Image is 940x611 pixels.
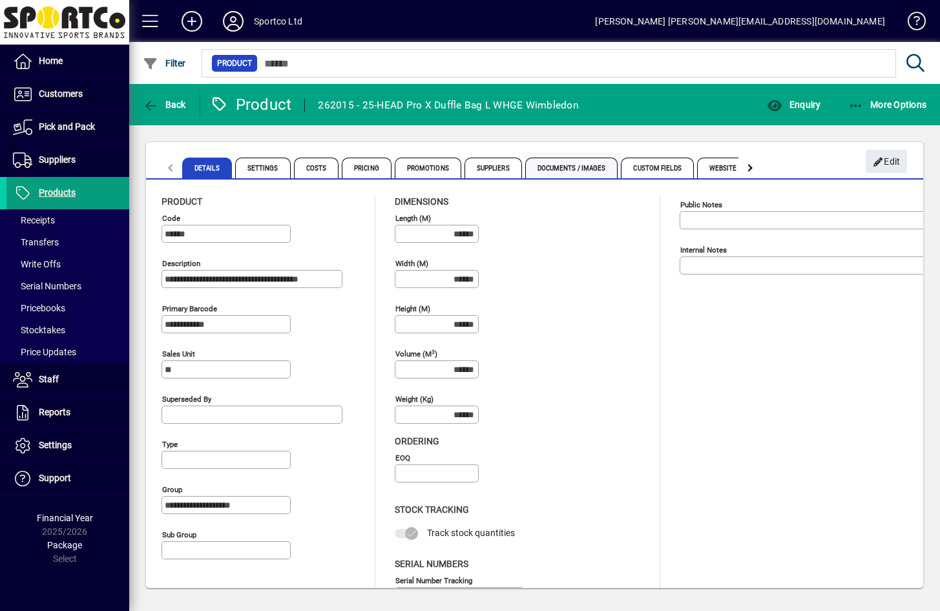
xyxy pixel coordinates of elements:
[39,187,76,198] span: Products
[254,11,302,32] div: Sportco Ltd
[6,253,129,275] a: Write Offs
[162,304,217,313] mat-label: Primary barcode
[129,93,200,116] app-page-header-button: Back
[13,237,59,247] span: Transfers
[6,341,129,363] a: Price Updates
[395,349,437,358] mat-label: Volume (m )
[6,78,129,110] a: Customers
[848,99,927,110] span: More Options
[235,158,291,178] span: Settings
[213,10,254,33] button: Profile
[13,281,81,291] span: Serial Numbers
[13,215,55,225] span: Receipts
[182,158,232,178] span: Details
[395,395,433,404] mat-label: Weight (Kg)
[395,436,439,446] span: Ordering
[621,158,693,178] span: Custom Fields
[13,325,65,335] span: Stocktakes
[866,150,907,173] button: Edit
[13,259,61,269] span: Write Offs
[6,364,129,396] a: Staff
[39,154,76,165] span: Suppliers
[6,111,129,143] a: Pick and Pack
[39,88,83,99] span: Customers
[217,57,252,70] span: Product
[6,319,129,341] a: Stocktakes
[39,440,72,450] span: Settings
[162,485,182,494] mat-label: Group
[395,304,430,313] mat-label: Height (m)
[13,303,65,313] span: Pricebooks
[162,530,196,539] mat-label: Sub group
[13,347,76,357] span: Price Updates
[39,407,70,417] span: Reports
[39,121,95,132] span: Pick and Pack
[432,348,435,355] sup: 3
[39,473,71,483] span: Support
[595,11,885,32] div: [PERSON_NAME] [PERSON_NAME][EMAIL_ADDRESS][DOMAIN_NAME]
[6,297,129,319] a: Pricebooks
[873,151,901,172] span: Edit
[162,214,180,223] mat-label: Code
[162,395,211,404] mat-label: Superseded by
[342,158,392,178] span: Pricing
[6,209,129,231] a: Receipts
[6,144,129,176] a: Suppliers
[680,245,727,254] mat-label: Internal Notes
[6,275,129,297] a: Serial Numbers
[171,10,213,33] button: Add
[6,462,129,495] a: Support
[525,158,618,178] span: Documents / Images
[162,196,202,207] span: Product
[395,196,448,207] span: Dimensions
[140,93,189,116] button: Back
[395,504,469,515] span: Stock Tracking
[427,528,515,538] span: Track stock quantities
[395,453,410,462] mat-label: EOQ
[210,94,292,115] div: Product
[47,540,82,550] span: Package
[143,99,186,110] span: Back
[6,231,129,253] a: Transfers
[395,259,428,268] mat-label: Width (m)
[143,58,186,68] span: Filter
[697,158,749,178] span: Website
[764,93,824,116] button: Enquiry
[37,513,93,523] span: Financial Year
[162,440,178,449] mat-label: Type
[6,45,129,78] a: Home
[898,3,924,45] a: Knowledge Base
[767,99,820,110] span: Enquiry
[395,158,461,178] span: Promotions
[318,95,579,116] div: 262015 - 25-HEAD Pro X Duffle Bag L WHGE Wimbledon
[162,349,195,358] mat-label: Sales unit
[39,56,63,66] span: Home
[6,430,129,462] a: Settings
[395,559,468,569] span: Serial Numbers
[465,158,522,178] span: Suppliers
[395,575,472,585] mat-label: Serial Number tracking
[395,214,431,223] mat-label: Length (m)
[39,374,59,384] span: Staff
[162,259,200,268] mat-label: Description
[845,93,930,116] button: More Options
[6,397,129,429] a: Reports
[680,200,722,209] mat-label: Public Notes
[294,158,339,178] span: Costs
[140,52,189,75] button: Filter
